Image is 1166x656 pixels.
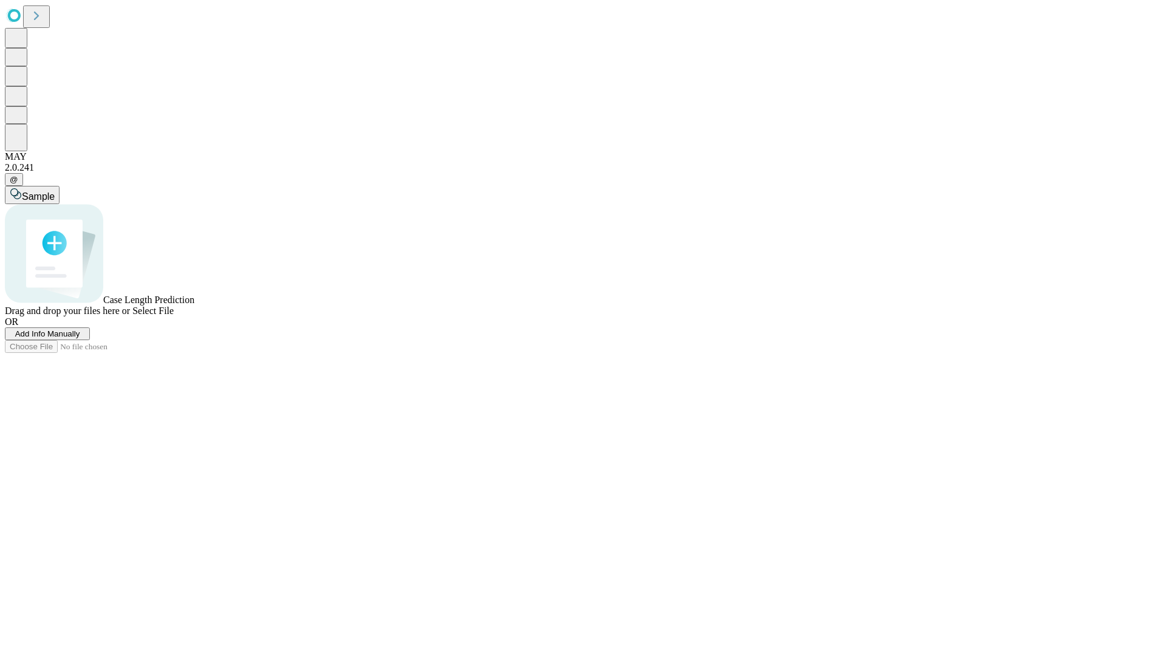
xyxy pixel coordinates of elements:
span: Case Length Prediction [103,295,194,305]
span: Sample [22,191,55,202]
span: @ [10,175,18,184]
span: Select File [132,306,174,316]
button: Sample [5,186,60,204]
span: OR [5,316,18,327]
button: @ [5,173,23,186]
div: 2.0.241 [5,162,1161,173]
span: Drag and drop your files here or [5,306,130,316]
button: Add Info Manually [5,327,90,340]
div: MAY [5,151,1161,162]
span: Add Info Manually [15,329,80,338]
